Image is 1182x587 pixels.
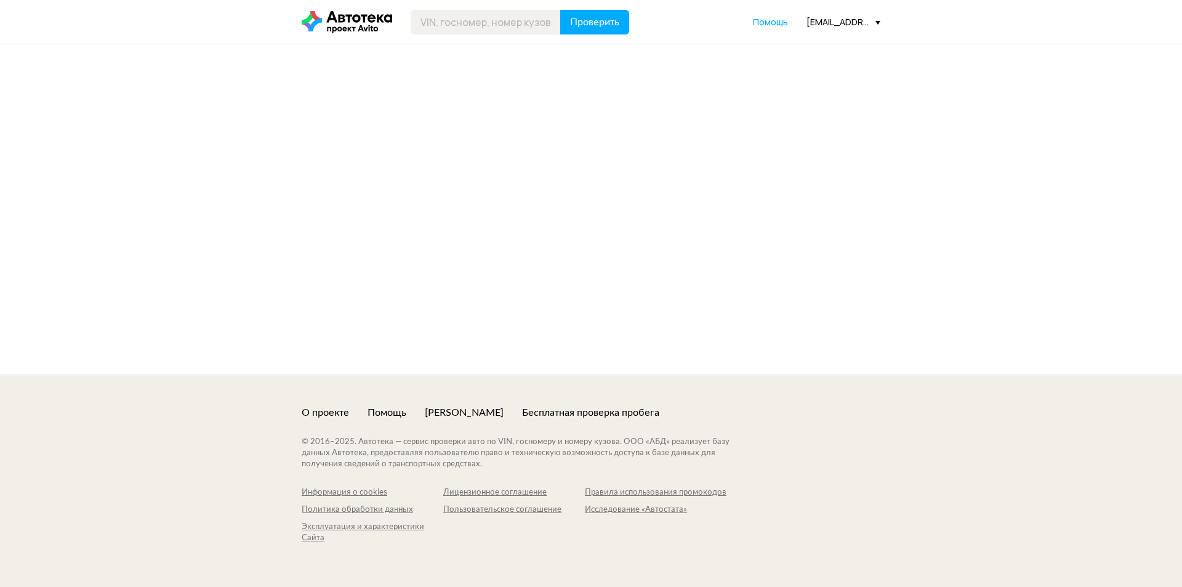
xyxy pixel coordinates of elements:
button: Проверить [560,10,629,34]
a: Лицензионное соглашение [443,487,585,498]
a: Исследование «Автостата» [585,504,726,516]
a: Помощь [368,406,406,419]
a: [PERSON_NAME] [425,406,504,419]
a: Политика обработки данных [302,504,443,516]
a: Помощь [753,16,788,28]
a: Правила использования промокодов [585,487,726,498]
a: Эксплуатация и характеристики Сайта [302,522,443,544]
a: О проекте [302,406,349,419]
a: Информация о cookies [302,487,443,498]
div: © 2016– 2025 . Автотека — сервис проверки авто по VIN, госномеру и номеру кузова. ООО «АБД» реали... [302,437,754,470]
a: Бесплатная проверка пробега [522,406,659,419]
a: Пользовательское соглашение [443,504,585,516]
div: [EMAIL_ADDRESS][DOMAIN_NAME] [806,16,880,28]
input: VIN, госномер, номер кузова [411,10,561,34]
span: Проверить [570,17,619,27]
